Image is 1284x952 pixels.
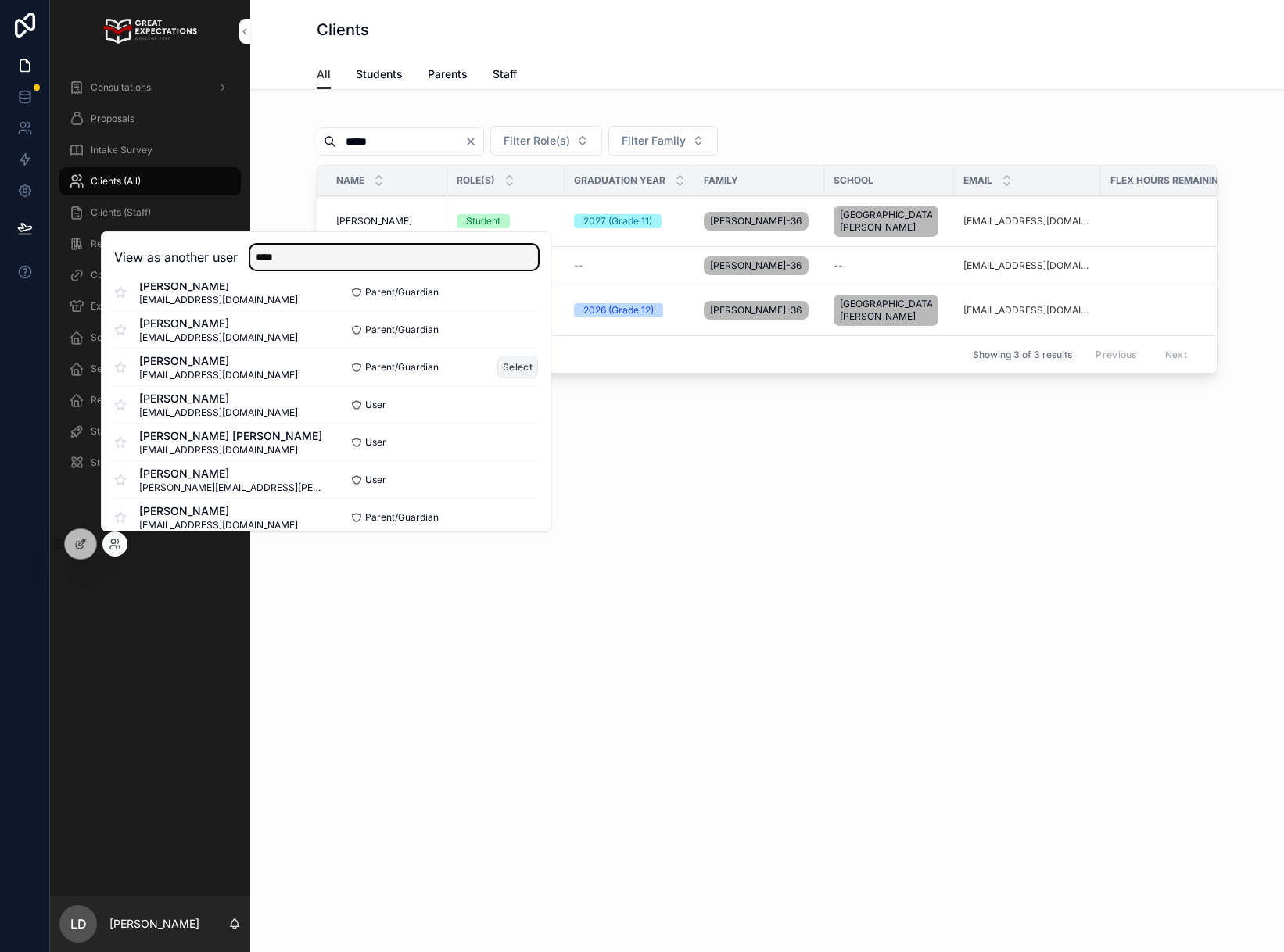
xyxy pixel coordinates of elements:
[59,261,241,289] a: CounselMore
[109,916,199,932] p: [PERSON_NAME]
[91,113,134,125] span: Proposals
[50,63,250,497] div: scrollable content
[317,66,331,82] span: All
[428,66,468,82] span: Parents
[622,133,686,149] span: Filter Family
[1110,215,1245,227] a: 7.50
[583,303,654,317] div: 2026 (Grade 12)
[59,136,241,164] a: Intake Survey
[139,353,298,369] span: [PERSON_NAME]
[963,215,1092,227] a: [EMAIL_ADDRESS][DOMAIN_NAME]
[834,174,873,187] span: School
[139,331,298,344] span: [EMAIL_ADDRESS][DOMAIN_NAME]
[59,386,241,414] a: Requested Materials (admin)
[139,391,298,406] span: [PERSON_NAME]
[457,174,495,187] span: Role(s)
[139,466,326,481] span: [PERSON_NAME]
[504,133,570,149] span: Filter Role(s)
[91,269,150,281] span: CounselMore
[139,316,298,331] span: [PERSON_NAME]
[963,259,1092,272] a: [EMAIL_ADDRESS][DOMAIN_NAME]
[59,355,241,383] a: Session Reports (admin)
[840,298,932,323] span: [GEOGRAPHIC_DATA][PERSON_NAME]
[583,214,652,228] div: 2027 (Grade 11)
[59,417,241,446] a: Staff Assignations (admin)
[91,456,148,469] span: Student Files
[490,126,602,156] button: Select Button
[356,66,403,82] span: Students
[59,73,241,102] a: Consultations
[704,209,815,234] a: [PERSON_NAME]-361
[59,167,241,195] a: Clients (All)
[1110,174,1225,187] span: Flex Hours Remaining
[464,135,483,148] button: Clear
[139,294,298,306] span: [EMAIL_ADDRESS][DOMAIN_NAME]
[365,399,386,411] span: User
[59,324,241,352] a: Sessions (admin)
[704,174,738,187] span: Family
[59,199,241,227] a: Clients (Staff)
[840,209,932,234] span: [GEOGRAPHIC_DATA][PERSON_NAME]
[963,174,992,187] span: Email
[317,60,331,90] a: All
[493,60,517,91] a: Staff
[336,174,364,187] span: Name
[336,215,438,227] a: [PERSON_NAME]
[91,81,151,94] span: Consultations
[365,474,386,486] span: User
[963,304,1092,317] a: [EMAIL_ADDRESS][DOMAIN_NAME]
[365,511,439,524] span: Parent/Guardian
[574,303,685,317] a: 2026 (Grade 12)
[608,126,718,156] button: Select Button
[710,215,802,227] span: [PERSON_NAME]-361
[574,214,685,228] a: 2027 (Grade 11)
[59,292,241,320] a: Extracurriculars
[365,436,386,449] span: User
[70,914,87,933] span: LD
[710,304,802,317] span: [PERSON_NAME]-361
[139,444,322,456] span: [EMAIL_ADDRESS][DOMAIN_NAME]
[91,206,151,219] span: Clients (Staff)
[365,361,439,374] span: Parent/Guardian
[710,259,802,272] span: [PERSON_NAME]-361
[457,214,555,228] a: Student
[574,259,583,272] span: --
[91,394,217,406] span: Requested Materials (admin)
[493,66,517,82] span: Staff
[139,278,298,294] span: [PERSON_NAME]
[704,298,815,323] a: [PERSON_NAME]-361
[574,259,685,272] a: --
[428,60,468,91] a: Parents
[91,144,152,156] span: Intake Survey
[704,253,815,278] a: [PERSON_NAME]-361
[834,202,945,240] a: [GEOGRAPHIC_DATA][PERSON_NAME]
[365,324,439,336] span: Parent/Guardian
[139,519,298,531] span: [EMAIL_ADDRESS][DOMAIN_NAME]
[834,292,945,329] a: [GEOGRAPHIC_DATA][PERSON_NAME]
[466,214,500,228] div: Student
[574,174,665,187] span: Graduation Year
[834,259,945,272] a: --
[59,105,241,133] a: Proposals
[91,331,166,344] span: Sessions (admin)
[1110,259,1245,272] a: 0.00
[139,481,326,494] span: [PERSON_NAME][EMAIL_ADDRESS][PERSON_NAME][DOMAIN_NAME]
[59,230,241,258] a: Requested Materials (Staff)
[336,215,412,227] span: [PERSON_NAME]
[1110,304,1245,317] a: 6.50
[91,175,141,188] span: Clients (All)
[91,238,211,250] span: Requested Materials (Staff)
[317,19,369,41] h1: Clients
[497,356,538,378] button: Select
[834,259,843,272] span: --
[973,349,1072,361] span: Showing 3 of 3 results
[103,19,196,44] img: App logo
[356,60,403,91] a: Students
[91,425,206,438] span: Staff Assignations (admin)
[139,369,298,381] span: [EMAIL_ADDRESS][DOMAIN_NAME]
